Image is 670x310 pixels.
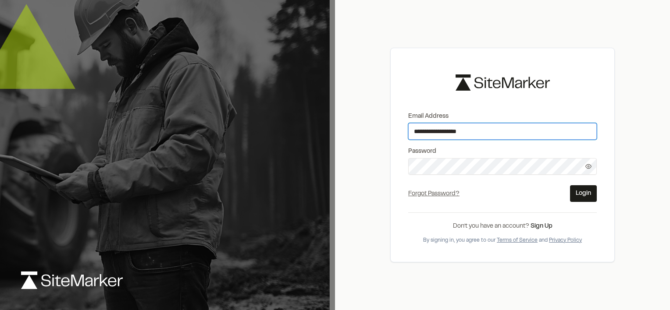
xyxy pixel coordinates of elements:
[531,224,552,229] a: Sign Up
[408,191,460,197] a: Forgot Password?
[570,185,597,202] button: Login
[408,236,597,244] div: By signing in, you agree to our and
[408,112,597,121] label: Email Address
[456,74,550,91] img: logo-black-rebrand.svg
[549,236,582,244] button: Privacy Policy
[408,222,597,231] div: Don’t you have an account?
[408,147,597,156] label: Password
[21,271,123,289] img: logo-white-rebrand.svg
[497,236,538,244] button: Terms of Service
